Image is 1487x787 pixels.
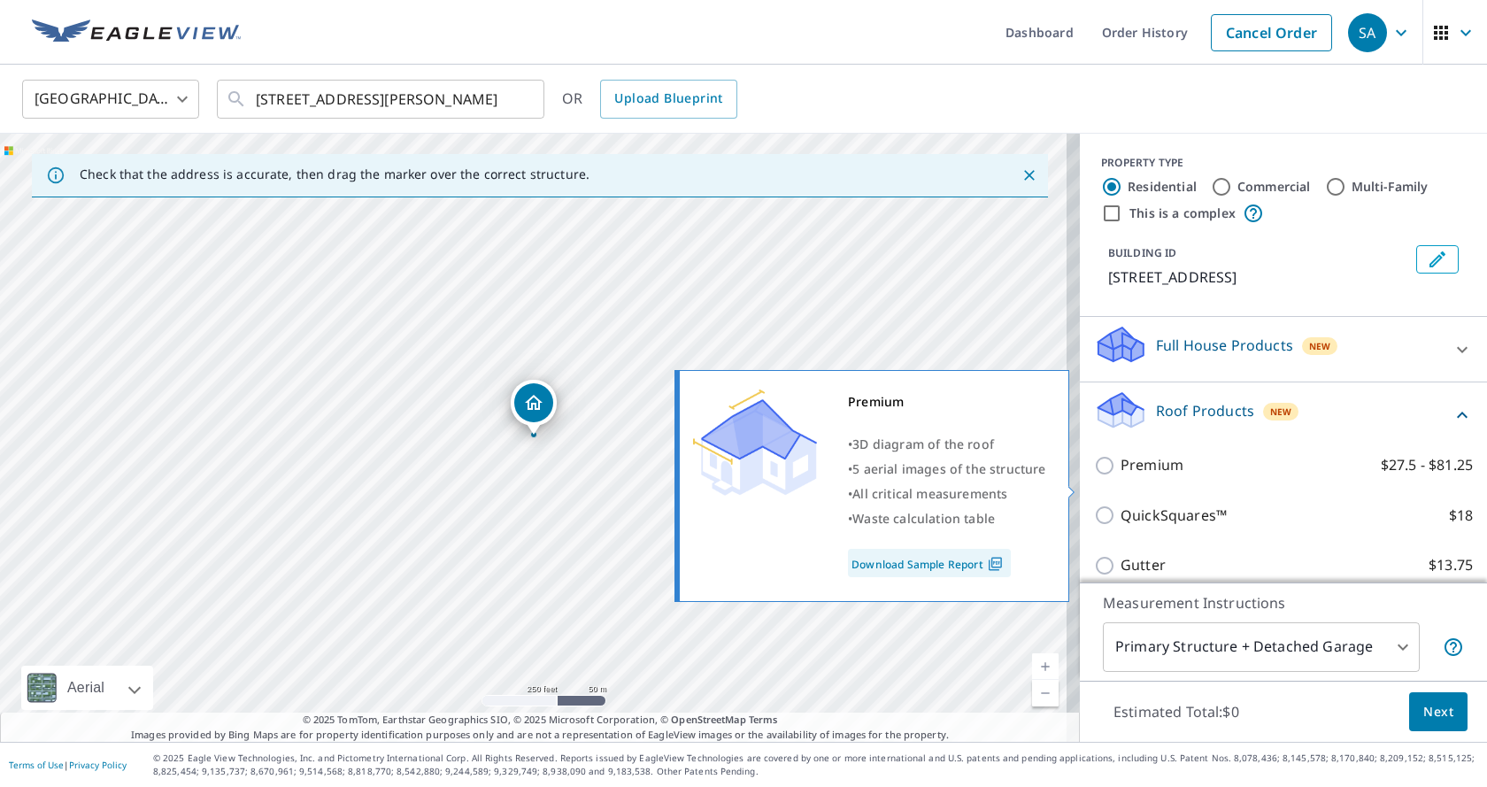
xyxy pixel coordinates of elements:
a: OpenStreetMap [671,713,745,726]
span: All critical measurements [852,485,1007,502]
p: Roof Products [1156,400,1254,421]
p: Check that the address is accurate, then drag the marker over the correct structure. [80,166,589,182]
div: Roof ProductsNew [1094,390,1473,440]
a: Current Level 17, Zoom In [1032,653,1059,680]
p: [STREET_ADDRESS] [1108,266,1409,288]
span: Next [1423,701,1453,723]
p: | [9,760,127,770]
div: • [848,506,1046,531]
div: OR [562,80,737,119]
div: • [848,432,1046,457]
div: Aerial [62,666,110,710]
div: • [848,482,1046,506]
span: 5 aerial images of the structure [852,460,1045,477]
input: Search by address or latitude-longitude [256,74,508,124]
div: [GEOGRAPHIC_DATA] [22,74,199,124]
span: New [1309,339,1331,353]
a: Terms of Use [9,759,64,771]
a: Privacy Policy [69,759,127,771]
img: Premium [693,390,817,496]
span: © 2025 TomTom, Earthstar Geographics SIO, © 2025 Microsoft Corporation, © [303,713,778,728]
p: BUILDING ID [1108,245,1176,260]
div: SA [1348,13,1387,52]
p: Premium [1121,454,1183,476]
label: Commercial [1237,178,1311,196]
p: Estimated Total: $0 [1099,692,1253,731]
a: Terms [749,713,778,726]
a: Cancel Order [1211,14,1332,51]
div: • [848,457,1046,482]
button: Edit building 1 [1416,245,1459,274]
p: $27.5 - $81.25 [1381,454,1473,476]
p: Measurement Instructions [1103,592,1464,613]
button: Next [1409,692,1468,732]
img: EV Logo [32,19,241,46]
p: $13.75 [1429,554,1473,576]
label: This is a complex [1129,204,1236,222]
div: Premium [848,390,1046,414]
span: Waste calculation table [852,510,995,527]
div: Full House ProductsNew [1094,324,1473,374]
p: Full House Products [1156,335,1293,356]
p: $18 [1449,505,1473,527]
div: Primary Structure + Detached Garage [1103,622,1420,672]
span: 3D diagram of the roof [852,436,994,452]
p: QuickSquares™ [1121,505,1227,527]
a: Current Level 17, Zoom Out [1032,680,1059,706]
button: Close [1018,164,1041,187]
label: Multi-Family [1352,178,1429,196]
div: PROPERTY TYPE [1101,155,1466,171]
a: Upload Blueprint [600,80,736,119]
label: Residential [1128,178,1197,196]
span: New [1270,405,1292,419]
a: Download Sample Report [848,549,1011,577]
img: Pdf Icon [983,556,1007,572]
div: Dropped pin, building 1, Residential property, 2580 Lake Meadow Dr Lafayette, CO 80026 [511,380,557,435]
span: Your report will include the primary structure and a detached garage if one exists. [1443,637,1464,658]
span: Upload Blueprint [614,88,722,110]
div: Aerial [21,666,153,710]
p: © 2025 Eagle View Technologies, Inc. and Pictometry International Corp. All Rights Reserved. Repo... [153,752,1478,778]
p: Gutter [1121,554,1166,576]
